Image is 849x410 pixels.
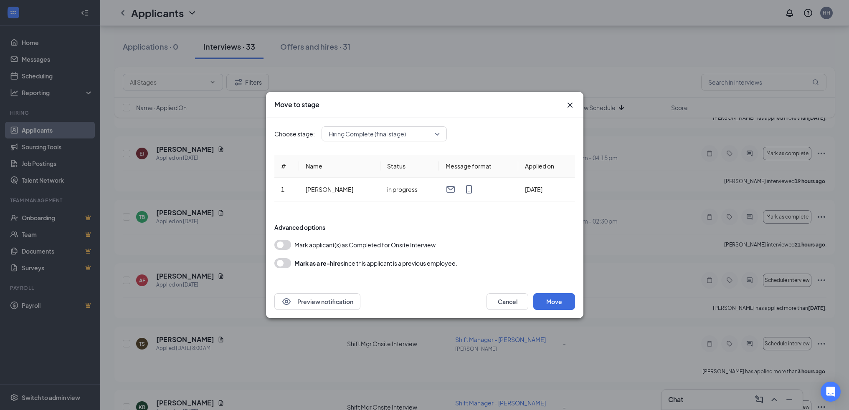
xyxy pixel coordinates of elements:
svg: Eye [281,297,291,307]
svg: Email [446,184,456,194]
svg: Cross [565,100,575,110]
div: Advanced options [274,223,575,231]
span: Choose stage: [274,129,315,138]
span: 1 [281,186,284,193]
div: Open Intercom Messenger [821,382,841,402]
th: Status [380,155,438,178]
div: since this applicant is a previous employee. [294,258,457,268]
button: Cancel [487,293,528,310]
td: [DATE] [518,178,575,201]
b: Mark as a re-hire [294,259,341,267]
span: Hiring Complete (final stage) [329,128,406,140]
th: Name [299,155,380,178]
button: Close [565,100,575,110]
span: Mark applicant(s) as Completed for Onsite Interview [294,240,436,250]
button: EyePreview notification [274,293,360,310]
h3: Move to stage [274,100,319,109]
th: Message format [439,155,518,178]
td: in progress [380,178,438,201]
button: Move [533,293,575,310]
th: Applied on [518,155,575,178]
svg: MobileSms [464,184,474,194]
td: [PERSON_NAME] [299,178,380,201]
th: # [274,155,299,178]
